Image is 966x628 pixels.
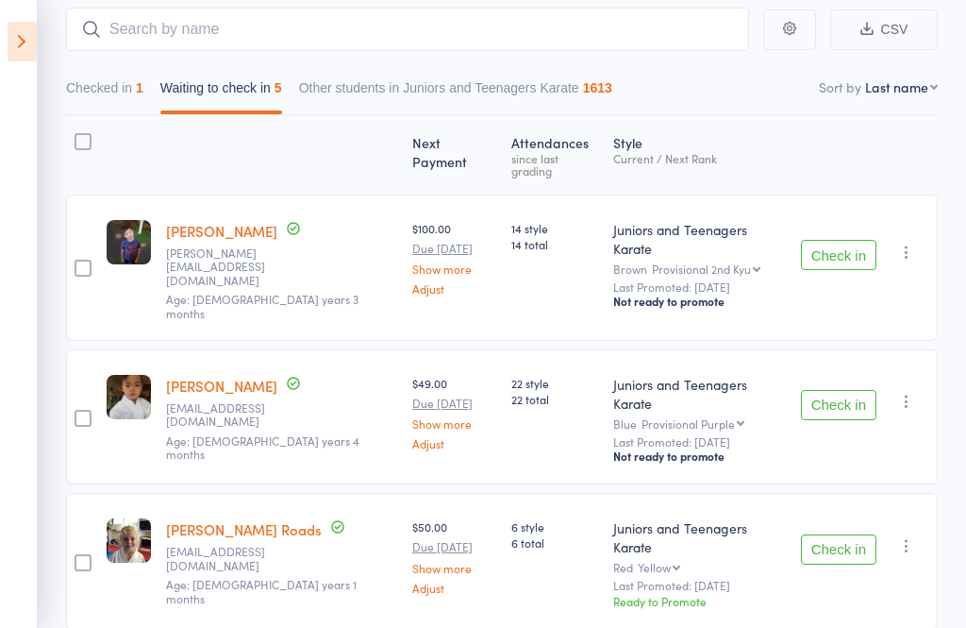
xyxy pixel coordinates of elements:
span: Age: [DEMOGRAPHIC_DATA] years 1 months [166,576,357,605]
a: Adjust [412,437,496,450]
small: Last Promoted: [DATE] [613,435,785,449]
span: 22 style [511,375,599,391]
button: Check in [801,240,876,270]
div: Ready to Promote [613,593,785,609]
small: Last Promoted: [DATE] [613,280,785,294]
a: [PERSON_NAME] [166,221,277,241]
a: Adjust [412,282,496,295]
div: Provisional 2nd Kyu [652,263,751,275]
small: aroads@gmail.com [166,545,289,572]
div: Juniors and Teenagers Karate [613,518,785,556]
div: $49.00 [412,375,496,450]
div: Atten­dances [504,124,607,186]
div: 5 [275,80,282,95]
small: Due [DATE] [412,397,496,410]
a: Show more [412,562,496,574]
small: Last Promoted: [DATE] [613,579,785,592]
button: Other students in Juniors and Teenagers Karate1613 [299,71,612,114]
small: Due [DATE] [412,540,496,553]
a: [PERSON_NAME] Roads [166,519,322,539]
a: Adjust [412,582,496,594]
div: Juniors and Teenagers Karate [613,375,785,413]
button: Check in [801,390,876,420]
div: Last name [865,77,928,96]
small: kennybhui@yahoo.com [166,401,289,429]
a: [PERSON_NAME] [166,376,277,396]
span: 6 total [511,535,599,551]
div: Yellow [638,561,671,573]
small: Due [DATE] [412,242,496,255]
small: regina.cheah@gmail.com [166,246,289,287]
button: CSV [830,9,938,50]
div: Style [606,124,792,186]
span: 22 total [511,391,599,407]
div: Brown [613,263,785,275]
div: 1613 [583,80,612,95]
img: image1613451118.png [107,220,151,264]
a: Show more [412,417,496,430]
img: image1613448281.png [107,375,151,419]
div: Provisional Purple [641,417,735,430]
div: 1 [136,80,143,95]
div: Not ready to promote [613,449,785,464]
input: Search by name [66,8,749,51]
div: Juniors and Teenagers Karate [613,220,785,258]
span: 14 style [511,220,599,236]
div: $100.00 [412,220,496,295]
div: Current / Next Rank [613,152,785,164]
img: image1742968453.png [107,518,151,563]
button: Waiting to check in5 [160,71,282,114]
span: Age: [DEMOGRAPHIC_DATA] years 3 months [166,291,358,320]
span: Age: [DEMOGRAPHIC_DATA] years 4 months [166,433,359,462]
a: Show more [412,263,496,275]
span: 14 total [511,236,599,252]
label: Sort by [819,77,861,96]
div: Blue [613,417,785,430]
div: Red [613,561,785,573]
span: 6 style [511,518,599,535]
div: since last grading [511,152,599,177]
div: $50.00 [412,518,496,593]
div: Next Payment [405,124,504,186]
div: Not ready to promote [613,294,785,309]
button: Checked in1 [66,71,143,114]
button: Check in [801,535,876,565]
